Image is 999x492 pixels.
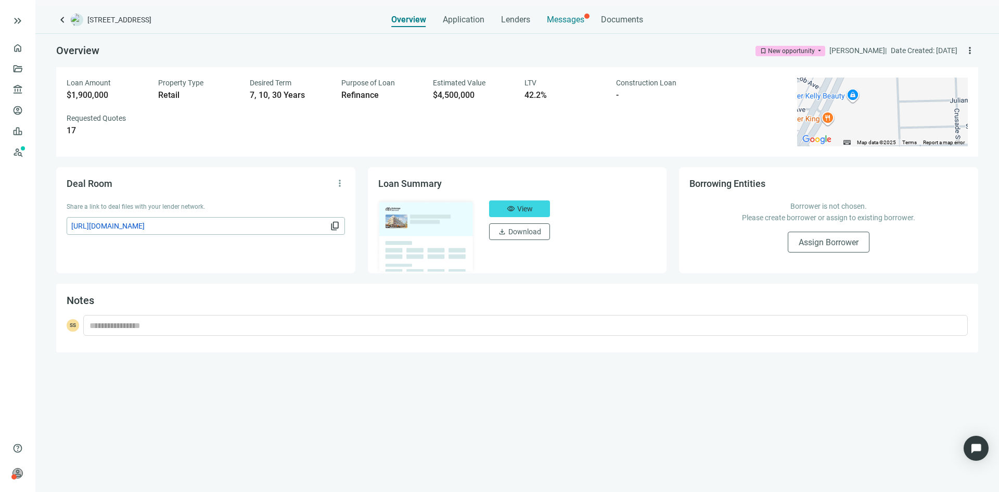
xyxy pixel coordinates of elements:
[700,200,957,212] p: Borrower is not chosen.
[158,90,237,100] div: Retail
[965,45,975,56] span: more_vert
[443,15,484,25] span: Application
[67,178,112,189] span: Deal Room
[67,203,205,210] span: Share a link to deal files with your lender network.
[962,42,978,59] button: more_vert
[67,319,79,332] span: SS
[857,140,896,145] span: Map data ©2025
[616,90,695,100] div: -
[524,79,536,87] span: LTV
[800,133,834,146] img: Google
[330,221,340,231] span: content_copy
[341,90,420,100] div: Refinance
[378,178,442,189] span: Loan Summary
[700,212,957,223] p: Please create borrower or assign to existing borrower.
[341,79,395,87] span: Purpose of Loan
[800,133,834,146] a: Open this area in Google Maps (opens a new window)
[335,178,345,188] span: more_vert
[12,468,23,478] span: person
[843,139,851,146] button: Keyboard shortcuts
[524,90,604,100] div: 42.2%
[517,205,533,213] span: View
[689,178,765,189] span: Borrowing Entities
[760,47,767,55] span: bookmark
[489,223,550,240] button: downloadDownload
[498,228,506,236] span: download
[891,45,957,56] div: Date Created: [DATE]
[250,79,291,87] span: Desired Term
[71,220,328,232] span: [URL][DOMAIN_NAME]
[158,79,203,87] span: Property Type
[331,175,348,192] button: more_vert
[829,45,887,56] div: [PERSON_NAME] |
[799,237,859,247] span: Assign Borrower
[87,15,151,25] span: [STREET_ADDRESS]
[489,200,550,217] button: visibilityView
[964,436,989,461] div: Open Intercom Messenger
[71,14,83,26] img: deal-logo
[788,232,869,253] button: Assign Borrower
[67,79,111,87] span: Loan Amount
[616,79,676,87] span: Construction Loan
[391,15,426,25] span: Overview
[67,125,146,136] div: 17
[12,84,20,95] span: account_balance
[507,205,515,213] span: visibility
[433,90,512,100] div: $4,500,000
[547,15,584,24] span: Messages
[375,197,477,274] img: dealOverviewImg
[601,15,643,25] span: Documents
[56,44,99,57] span: Overview
[67,114,126,122] span: Requested Quotes
[902,140,917,145] a: Terms (opens in new tab)
[56,14,69,26] a: keyboard_arrow_left
[12,443,23,453] span: help
[501,15,530,25] span: Lenders
[67,90,146,100] div: $1,900,000
[67,294,94,307] span: Notes
[11,15,24,27] button: keyboard_double_arrow_right
[768,46,815,56] div: New opportunity
[433,79,485,87] span: Estimated Value
[250,90,329,100] div: 7, 10, 30 Years
[923,140,965,145] a: Report a map error
[508,228,541,236] span: Download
